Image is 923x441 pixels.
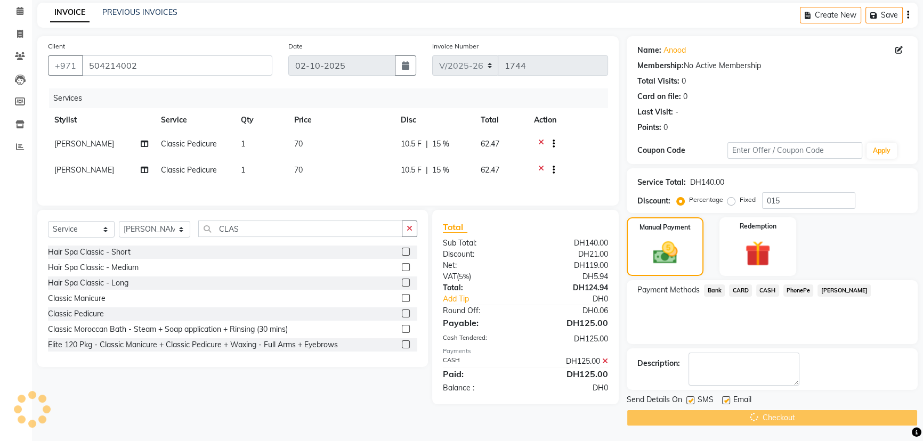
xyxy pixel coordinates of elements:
label: Client [48,42,65,51]
input: Enter Offer / Coupon Code [727,142,862,159]
input: Search by Name/Mobile/Email/Code [82,55,272,76]
div: Paid: [435,367,525,380]
button: Apply [867,143,897,159]
div: - [675,107,678,118]
div: Points: [637,122,661,133]
div: CASH [435,356,525,367]
div: Elite 120 Pkg - Classic Manicure + Classic Pedicure + Waxing - Full Arms + Eyebrows [48,339,338,350]
th: Disc [394,108,474,132]
img: _cash.svg [645,239,685,267]
label: Percentage [689,195,723,205]
div: DH21.00 [525,249,616,260]
div: Card on file: [637,91,681,102]
span: | [426,165,428,176]
button: +971 [48,55,83,76]
span: PhonePe [783,284,814,297]
span: [PERSON_NAME] [54,139,114,149]
th: Total [474,108,528,132]
th: Action [528,108,608,132]
span: 62.47 [481,165,499,175]
span: Classic Pedicure [161,165,217,175]
div: DH124.94 [525,282,616,293]
div: DH125.00 [525,316,616,329]
button: Save [865,7,903,23]
div: Services [49,88,616,108]
div: 0 [663,122,668,133]
div: Classic Pedicure [48,308,104,320]
div: Discount: [637,195,670,207]
div: Payable: [435,316,525,329]
span: 10.5 F [401,138,422,150]
div: Coupon Code [637,145,727,156]
div: Service Total: [637,177,686,188]
div: Hair Spa Classic - Long [48,277,128,289]
div: DH5.94 [525,271,616,282]
span: 1 [241,165,245,175]
div: Total Visits: [637,76,679,87]
div: Sub Total: [435,238,525,249]
div: Hair Spa Classic - Medium [48,262,139,273]
span: 10.5 F [401,165,422,176]
div: Net: [435,260,525,271]
div: DH140.00 [525,238,616,249]
input: Search or Scan [198,220,402,237]
div: DH119.00 [525,260,616,271]
div: Cash Tendered: [435,333,525,345]
span: [PERSON_NAME] [54,165,114,175]
span: [PERSON_NAME] [817,284,871,297]
span: Payment Methods [637,284,700,296]
div: Round Off: [435,305,525,316]
span: 5% [459,272,469,281]
div: No Active Membership [637,60,907,71]
label: Invoice Number [432,42,479,51]
span: | [426,138,428,150]
a: Anood [663,45,686,56]
button: Create New [800,7,861,23]
div: Discount: [435,249,525,260]
div: Membership: [637,60,684,71]
div: Balance : [435,382,525,394]
th: Stylist [48,108,155,132]
div: DH0 [540,293,616,305]
div: DH140.00 [690,177,724,188]
label: Fixed [740,195,756,205]
div: 0 [683,91,687,102]
span: SMS [698,394,714,407]
span: 15 % [432,165,449,176]
th: Qty [234,108,288,132]
img: _gift.svg [737,238,779,269]
div: DH125.00 [525,367,616,380]
div: DH0.06 [525,305,616,316]
span: 1 [241,139,245,149]
span: 70 [294,165,303,175]
div: DH125.00 [525,333,616,345]
span: Classic Pedicure [161,139,217,149]
span: 15 % [432,138,449,150]
label: Manual Payment [639,223,691,232]
div: Hair Spa Classic - Short [48,247,131,258]
div: Payments [443,347,609,356]
div: Last Visit: [637,107,673,118]
a: Add Tip [435,293,541,305]
label: Date [288,42,303,51]
label: Redemption [740,222,776,231]
span: CARD [729,284,752,297]
span: 70 [294,139,303,149]
span: Total [443,222,467,233]
div: Total: [435,282,525,293]
a: PREVIOUS INVOICES [102,7,177,17]
span: Vat [443,272,457,281]
div: ( ) [435,271,525,282]
th: Price [288,108,394,132]
div: Description: [637,358,680,369]
span: Send Details On [627,394,682,407]
div: DH125.00 [525,356,616,367]
span: Bank [704,284,725,297]
div: 0 [682,76,686,87]
div: Name: [637,45,661,56]
span: 62.47 [481,139,499,149]
div: DH0 [525,382,616,394]
div: Classic Moroccan Bath - Steam + Soap application + Rinsing (30 mins) [48,324,288,335]
span: CASH [756,284,779,297]
a: INVOICE [50,3,90,22]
